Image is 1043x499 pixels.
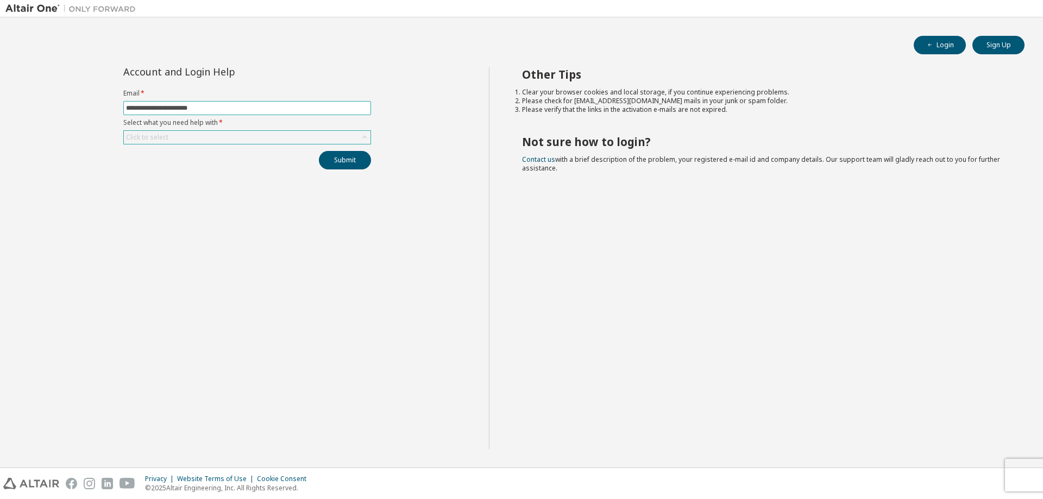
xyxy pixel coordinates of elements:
img: linkedin.svg [102,478,113,489]
button: Sign Up [972,36,1025,54]
img: altair_logo.svg [3,478,59,489]
div: Account and Login Help [123,67,322,76]
img: instagram.svg [84,478,95,489]
li: Please verify that the links in the activation e-mails are not expired. [522,105,1006,114]
div: Click to select [126,133,168,142]
a: Contact us [522,155,555,164]
p: © 2025 Altair Engineering, Inc. All Rights Reserved. [145,483,313,492]
h2: Other Tips [522,67,1006,81]
h2: Not sure how to login? [522,135,1006,149]
div: Privacy [145,475,177,483]
label: Select what you need help with [123,118,371,127]
img: youtube.svg [120,478,135,489]
div: Cookie Consent [257,475,313,483]
img: facebook.svg [66,478,77,489]
div: Website Terms of Use [177,475,257,483]
button: Submit [319,151,371,169]
li: Clear your browser cookies and local storage, if you continue experiencing problems. [522,88,1006,97]
div: Click to select [124,131,370,144]
img: Altair One [5,3,141,14]
li: Please check for [EMAIL_ADDRESS][DOMAIN_NAME] mails in your junk or spam folder. [522,97,1006,105]
button: Login [914,36,966,54]
label: Email [123,89,371,98]
span: with a brief description of the problem, your registered e-mail id and company details. Our suppo... [522,155,1000,173]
